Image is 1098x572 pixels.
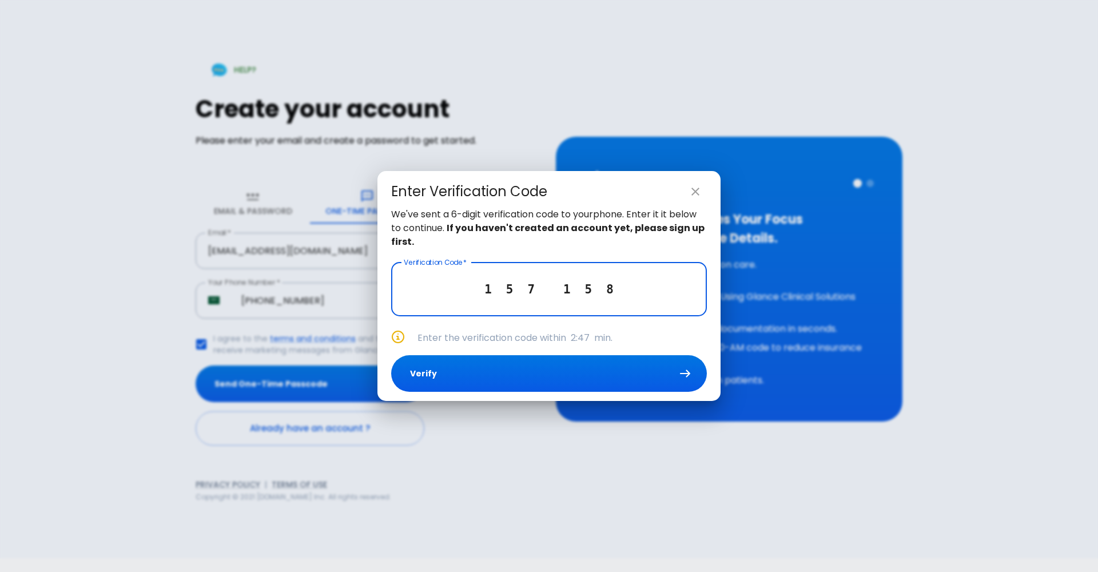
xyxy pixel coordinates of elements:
span: 2:47 [571,331,590,344]
p: We've sent a 6-digit verification code to your phone . Enter it it below to continue. [391,208,707,249]
button: close [684,180,707,203]
strong: If you haven't created an account yet, please sign up first. [391,221,705,248]
button: Verify [391,355,707,392]
div: Enter Verification Code [391,182,547,201]
p: Enter the verification code within min. [417,331,707,345]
